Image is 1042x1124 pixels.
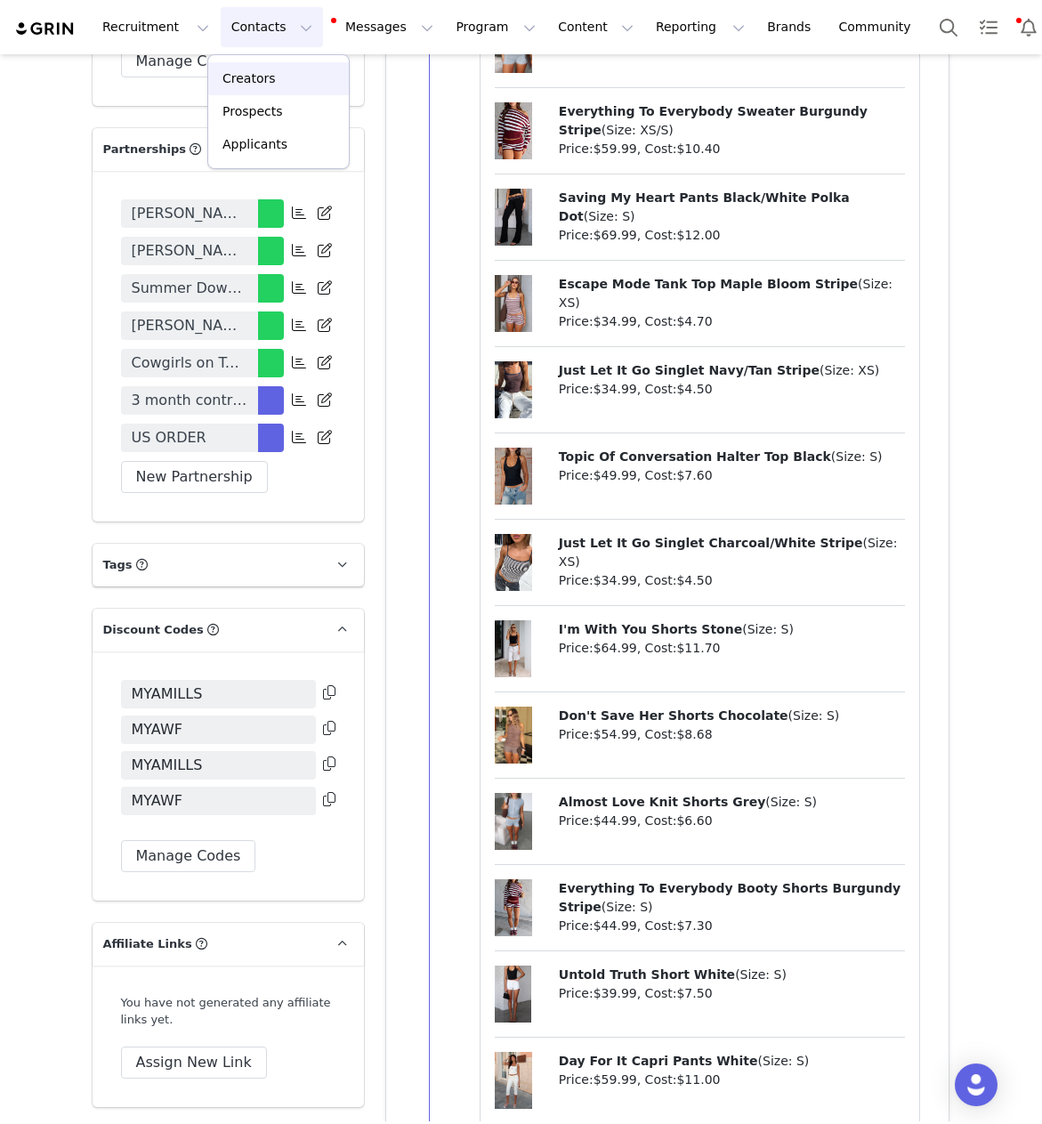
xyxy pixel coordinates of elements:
span: Partnerships [103,141,187,158]
div: Open Intercom Messenger [955,1063,998,1106]
span: $64.99 [594,641,637,655]
p: ( ) [559,1052,906,1071]
p: Price: , Cost: [559,140,906,158]
span: Size: S [747,622,789,636]
button: Recruitment [92,7,220,47]
a: Cowgirls on Tour UK Trip ([PERSON_NAME]) - [PERSON_NAME] [121,349,258,377]
button: Search [929,7,968,47]
span: Day For It Capri Pants White [559,1054,758,1068]
p: ( ) [559,793,906,812]
p: Price: , Cost: [559,466,906,485]
p: Price: , Cost: [559,1071,906,1089]
span: $11.00 [676,1072,720,1087]
button: Content [547,7,644,47]
p: Price: , Cost: [559,312,906,331]
span: Untold Truth Short White [559,967,735,982]
span: $44.99 [594,918,637,933]
p: ( ) [559,707,906,725]
p: Price: , Cost: [559,571,906,590]
p: ( ) [559,534,906,571]
div: You have not generated any affiliate links yet. [121,994,335,1029]
span: $34.99 [594,314,637,328]
a: [PERSON_NAME] x White Fox - Tees Campaign [DATE] [121,311,258,340]
span: $7.60 [676,468,712,482]
span: $49.99 [594,468,637,482]
a: 3 month contract - [DATE]-[DATE] [121,386,258,415]
span: $54.99 [594,727,637,741]
span: $6.60 [676,813,712,828]
span: Everything To Everybody Booty Shorts Burgundy Stripe [559,881,901,914]
p: Price: , Cost: [559,917,906,935]
a: [PERSON_NAME] - [DATE] [121,237,258,265]
span: Topic Of Conversation Halter Top Black [559,449,831,464]
button: Messages [324,7,444,47]
span: $34.99 [594,573,637,587]
a: Brands [756,7,827,47]
p: Price: , Cost: [559,984,906,1003]
button: Assign New Link [121,1047,267,1079]
span: [PERSON_NAME] - [DATE] [132,203,247,224]
span: Size: S [836,449,877,464]
p: ( ) [559,361,906,380]
p: Price: , Cost: [559,639,906,658]
span: Size: S [606,900,648,914]
span: Size: XS [824,363,874,377]
span: MYAMILLS [132,683,203,705]
p: ( ) [559,879,906,917]
p: Price: , Cost: [559,725,906,744]
span: Size: S [793,708,835,723]
span: Don't Save Her Shorts Chocolate [559,708,788,723]
a: Tasks [969,7,1008,47]
button: New Partnership [121,461,268,493]
span: $7.50 [676,986,712,1000]
span: Size: S [588,209,630,223]
img: grin logo [14,20,77,37]
span: $44.99 [594,813,637,828]
span: Tags [103,556,133,574]
span: Everything To Everybody Sweater Burgundy Stripe [559,104,868,137]
span: Escape Mode Tank Top Maple Bloom Stripe [559,277,858,291]
span: MYAMILLS [132,755,203,776]
span: I'm With You Shorts Stone [559,622,742,636]
button: Reporting [645,7,755,47]
span: $59.99 [594,142,637,156]
p: ( ) [559,966,906,984]
span: MYAWF [132,719,182,740]
span: $7.30 [676,918,712,933]
span: $69.99 [594,228,637,242]
button: Manage Campaigns [121,45,292,77]
span: Size: S [740,967,782,982]
span: $10.40 [676,142,720,156]
span: Size: XS/S [606,123,668,137]
span: 3 month contract - [DATE]-[DATE] [132,390,247,411]
p: ( ) [559,620,906,639]
span: $8.68 [676,727,712,741]
span: Cowgirls on Tour UK Trip ([PERSON_NAME]) - [PERSON_NAME] [132,352,247,374]
span: $34.99 [594,382,637,396]
p: ( ) [559,102,906,140]
span: Just Let It Go Singlet Navy/Tan Stripe [559,363,820,377]
a: US ORDER [121,424,258,452]
span: $4.50 [676,573,712,587]
span: US ORDER [132,427,206,449]
span: Affiliate Links [103,935,192,953]
span: Saving My Heart Pants Black/White Polka Dot [559,190,850,223]
span: Summer Down Under Trip - [DATE] [132,278,247,299]
p: ( ) [559,448,906,466]
span: Size: S [763,1054,804,1068]
button: Program [445,7,546,47]
span: $4.50 [676,382,712,396]
span: $12.00 [676,228,720,242]
p: Creators [222,69,276,88]
p: Price: , Cost: [559,380,906,399]
span: Size: S [771,795,812,809]
span: $11.70 [676,641,720,655]
span: $39.99 [594,986,637,1000]
button: Manage Codes [121,840,256,872]
span: [PERSON_NAME] - [DATE] [132,240,247,262]
span: Just Let It Go Singlet Charcoal/White Stripe [559,536,863,550]
span: $4.70 [676,314,712,328]
a: [PERSON_NAME] - [DATE] [121,199,258,228]
a: Community [828,7,930,47]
